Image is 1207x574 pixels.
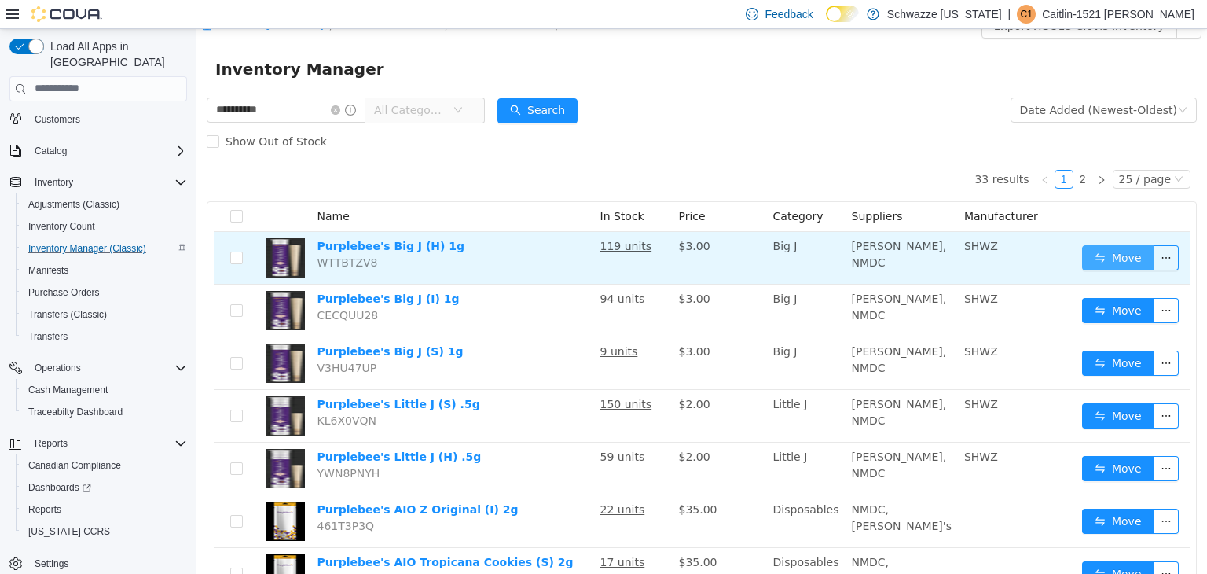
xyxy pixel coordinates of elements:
[28,110,86,129] a: Customers
[16,379,193,401] button: Cash Management
[22,283,187,302] span: Purchase Orders
[22,305,187,324] span: Transfers (Classic)
[121,543,184,556] span: 5CVDGBGA
[16,499,193,521] button: Reports
[896,141,915,160] li: Next Page
[22,381,114,399] a: Cash Management
[482,369,514,381] span: $2.00
[69,315,108,354] img: Purplebee's Big J (S) 1g hero shot
[3,357,193,379] button: Operations
[28,330,68,343] span: Transfers
[482,263,514,276] span: $3.00
[121,280,182,293] span: CECQUU28
[22,261,75,280] a: Manifests
[570,466,649,519] td: Disposables
[28,503,61,516] span: Reports
[22,456,187,475] span: Canadian Compliance
[28,198,119,211] span: Adjustments (Classic)
[19,28,197,53] span: Inventory Manager
[404,369,456,381] u: 150 units
[22,305,113,324] a: Transfers (Classic)
[404,181,448,193] span: In Stock
[482,211,514,223] span: $3.00
[178,73,249,89] span: All Categories
[923,142,974,159] div: 25 / page
[16,326,193,348] button: Transfers
[901,146,910,156] i: icon: right
[28,406,123,418] span: Traceabilty Dashboard
[778,141,832,160] li: 33 results
[121,211,269,223] a: Purplebee's Big J (H) 1g
[69,262,108,301] img: Purplebee's Big J (I) 1g hero shot
[69,420,108,459] img: Purplebee's Little J (H) .5g hero shot
[768,369,802,381] span: SHWZ
[16,193,193,215] button: Adjustments (Classic)
[404,316,442,329] u: 9 units
[570,361,649,414] td: Little J
[655,211,750,240] span: [PERSON_NAME], NMDC
[28,173,187,192] span: Inventory
[655,263,750,293] span: [PERSON_NAME], NMDC
[3,108,193,131] button: Customers
[978,145,987,156] i: icon: down
[35,557,68,570] span: Settings
[28,308,107,321] span: Transfers (Classic)
[768,421,802,434] span: SHWZ
[28,384,108,396] span: Cash Management
[886,532,958,557] button: icon: swapMove
[28,359,187,377] span: Operations
[824,69,981,93] div: Date Added (Newest-Oldest)
[404,211,456,223] u: 119 units
[31,6,102,22] img: Cova
[886,480,958,505] button: icon: swapMove
[28,286,100,299] span: Purchase Orders
[28,220,95,233] span: Inventory Count
[839,141,858,160] li: Previous Page
[1042,5,1194,24] p: Caitlin-1521 [PERSON_NAME]
[35,437,68,450] span: Reports
[768,263,802,276] span: SHWZ
[22,500,187,519] span: Reports
[877,141,896,160] li: 2
[121,181,153,193] span: Name
[404,421,449,434] u: 59 units
[1008,5,1011,24] p: |
[28,434,74,453] button: Reports
[35,113,80,126] span: Customers
[570,308,649,361] td: Big J
[768,181,842,193] span: Manufacturer
[3,171,193,193] button: Inventory
[957,322,982,347] button: icon: ellipsis
[28,554,75,573] a: Settings
[957,532,982,557] button: icon: ellipsis
[121,385,180,398] span: KL6X0VQN
[886,427,958,452] button: icon: swapMove
[655,474,755,503] span: NMDC, [PERSON_NAME]'s
[16,476,193,499] a: Dashboards
[121,438,184,451] span: YWN8PNYH
[22,327,187,346] span: Transfers
[28,142,187,160] span: Catalog
[22,239,152,258] a: Inventory Manager (Classic)
[16,281,193,304] button: Purchase Orders
[28,459,121,472] span: Canadian Compliance
[22,456,127,475] a: Canadian Compliance
[826,22,827,23] span: Dark Mode
[121,227,182,240] span: WTTBTZV8
[3,140,193,162] button: Catalog
[886,374,958,399] button: icon: swapMove
[404,527,449,539] u: 17 units
[16,259,193,281] button: Manifests
[577,181,627,193] span: Category
[570,256,649,308] td: Big J
[570,414,649,466] td: Little J
[28,525,110,538] span: [US_STATE] CCRS
[482,421,514,434] span: $2.00
[44,39,187,70] span: Load All Apps in [GEOGRAPHIC_DATA]
[121,316,267,329] a: Purplebee's Big J (S) 1g
[22,217,187,236] span: Inventory Count
[23,106,137,119] span: Show Out of Stock
[22,195,187,214] span: Adjustments (Classic)
[1021,5,1033,24] span: C1
[121,474,322,487] a: Purplebee's AIO Z Original (I) 2g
